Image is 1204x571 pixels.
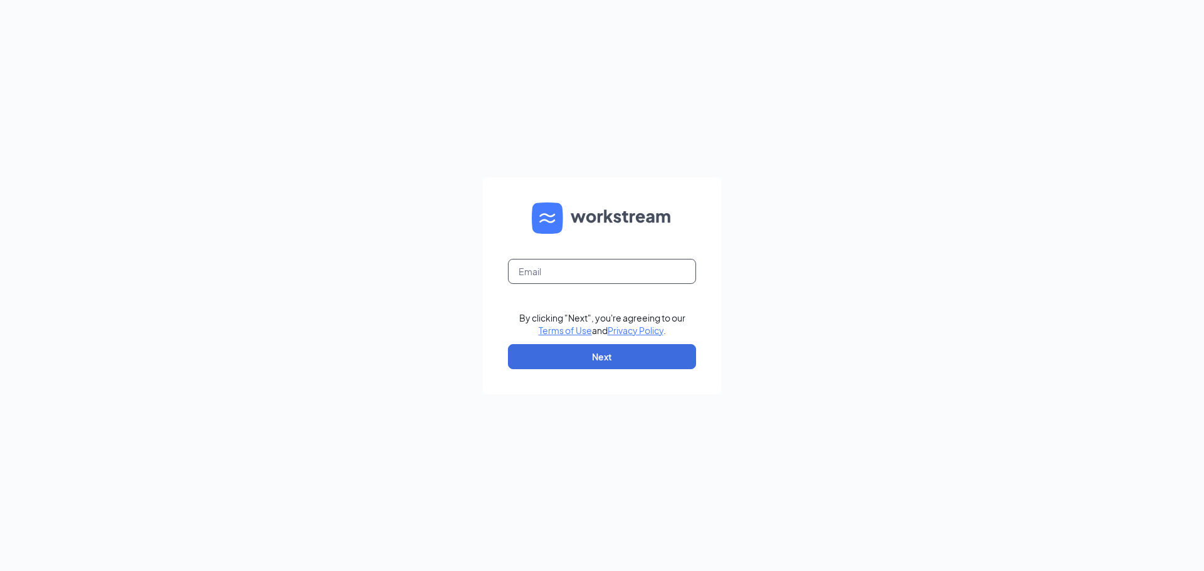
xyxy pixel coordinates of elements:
[508,259,696,284] input: Email
[508,344,696,369] button: Next
[519,312,685,337] div: By clicking "Next", you're agreeing to our and .
[532,202,672,234] img: WS logo and Workstream text
[539,325,592,336] a: Terms of Use
[608,325,663,336] a: Privacy Policy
